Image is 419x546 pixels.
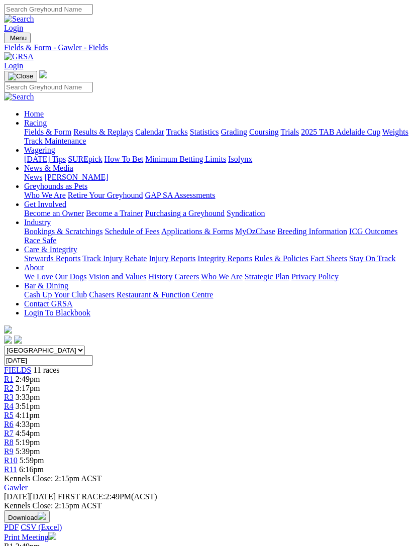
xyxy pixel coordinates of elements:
[245,272,289,281] a: Strategic Plan
[310,254,347,263] a: Fact Sheets
[4,456,18,465] a: R10
[4,393,14,401] a: R3
[16,438,40,447] span: 5:19pm
[24,110,44,118] a: Home
[16,420,40,428] span: 4:33pm
[16,375,40,383] span: 2:49pm
[24,191,415,200] div: Greyhounds as Pets
[4,411,14,419] a: R5
[24,146,55,154] a: Wagering
[58,492,105,501] span: FIRST RACE:
[24,137,86,145] a: Track Maintenance
[291,272,339,281] a: Privacy Policy
[73,128,133,136] a: Results & Replays
[16,411,40,419] span: 4:11pm
[4,82,93,92] input: Search
[24,308,90,317] a: Login To Blackbook
[277,227,347,236] a: Breeding Information
[16,402,40,410] span: 3:51pm
[161,227,233,236] a: Applications & Forms
[4,465,17,474] a: R11
[228,155,252,163] a: Isolynx
[24,299,72,308] a: Contact GRSA
[4,420,14,428] a: R6
[227,209,265,217] a: Syndication
[24,281,68,290] a: Bar & Dining
[24,254,80,263] a: Stewards Reports
[280,128,299,136] a: Trials
[24,173,415,182] div: News & Media
[4,375,14,383] span: R1
[4,533,56,541] a: Print Meeting
[24,218,51,227] a: Industry
[4,384,14,392] a: R2
[16,384,40,392] span: 3:17pm
[235,227,275,236] a: MyOzChase
[4,61,23,70] a: Login
[16,393,40,401] span: 3:33pm
[4,402,14,410] span: R4
[24,128,415,146] div: Racing
[68,191,143,199] a: Retire Your Greyhound
[24,254,415,263] div: Care & Integrity
[4,15,34,24] img: Search
[88,272,146,281] a: Vision and Values
[39,70,47,78] img: logo-grsa-white.png
[145,191,216,199] a: GAP SA Assessments
[4,52,34,61] img: GRSA
[24,209,415,218] div: Get Involved
[48,532,56,540] img: printer.svg
[4,474,101,483] span: Kennels Close: 2:15pm ACST
[4,501,415,510] div: Kennels Close: 2:15pm ACST
[4,92,34,101] img: Search
[4,355,93,366] input: Select date
[24,173,42,181] a: News
[24,128,71,136] a: Fields & Form
[4,71,37,82] button: Toggle navigation
[4,4,93,15] input: Search
[4,33,31,43] button: Toggle navigation
[58,492,157,501] span: 2:49PM(ACST)
[166,128,188,136] a: Tracks
[24,200,66,208] a: Get Involved
[24,155,415,164] div: Wagering
[4,492,56,501] span: [DATE]
[201,272,243,281] a: Who We Are
[24,119,47,127] a: Racing
[14,336,22,344] img: twitter.svg
[24,245,77,254] a: Care & Integrity
[4,366,31,374] a: FIELDS
[24,155,66,163] a: [DATE] Tips
[4,429,14,438] a: R7
[4,24,23,32] a: Login
[24,272,86,281] a: We Love Our Dogs
[4,447,14,456] a: R9
[135,128,164,136] a: Calendar
[24,164,73,172] a: News & Media
[4,336,12,344] img: facebook.svg
[82,254,147,263] a: Track Injury Rebate
[4,438,14,447] a: R8
[24,290,87,299] a: Cash Up Your Club
[4,492,30,501] span: [DATE]
[190,128,219,136] a: Statistics
[86,209,143,217] a: Become a Trainer
[24,263,44,272] a: About
[24,182,87,190] a: Greyhounds as Pets
[4,483,28,492] a: Gawler
[4,325,12,334] img: logo-grsa-white.png
[24,290,415,299] div: Bar & Dining
[16,429,40,438] span: 4:54pm
[149,254,195,263] a: Injury Reports
[24,191,66,199] a: Who We Are
[148,272,172,281] a: History
[4,43,415,52] div: Fields & Form - Gawler - Fields
[16,447,40,456] span: 5:39pm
